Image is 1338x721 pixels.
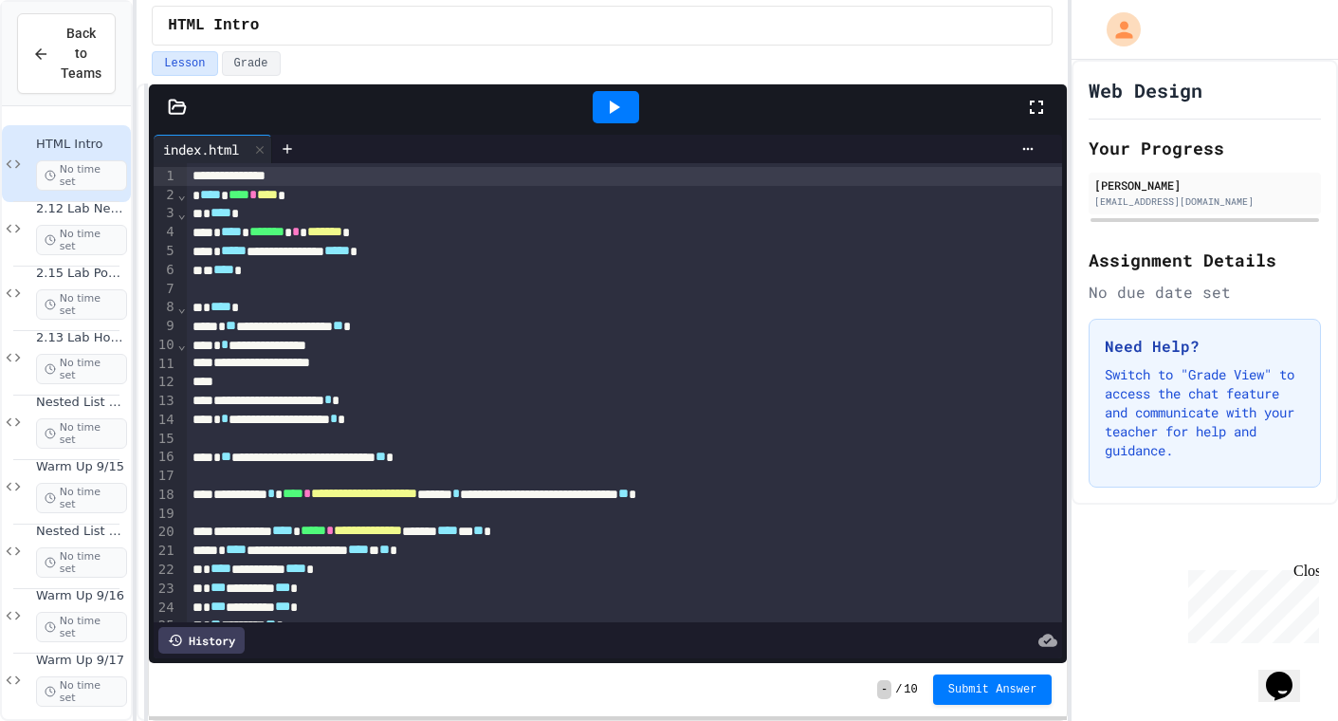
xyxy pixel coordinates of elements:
[177,187,187,202] span: Fold line
[36,653,127,669] span: Warm Up 9/17
[36,289,127,320] span: No time set
[948,682,1037,697] span: Submit Answer
[36,354,127,384] span: No time set
[154,561,177,580] div: 22
[36,612,127,642] span: No time set
[154,411,177,430] div: 14
[154,204,177,223] div: 3
[154,486,177,505] div: 18
[36,330,127,346] span: 2.13 Lab Hometown Webpage
[154,336,177,355] div: 10
[154,355,177,374] div: 11
[154,135,272,163] div: index.html
[36,588,127,604] span: Warm Up 9/16
[877,680,891,699] span: -
[36,524,127,540] span: Nested List Example in class
[154,392,177,411] div: 13
[154,223,177,242] div: 4
[36,395,127,411] span: Nested List Practice Grocery List
[1105,335,1305,358] h3: Need Help?
[154,430,177,449] div: 15
[895,682,902,697] span: /
[154,617,177,636] div: 25
[36,483,127,513] span: No time set
[154,298,177,317] div: 8
[154,448,177,467] div: 16
[154,280,177,299] div: 7
[1105,365,1305,460] p: Switch to "Grade View" to access the chat feature and communicate with your teacher for help and ...
[154,373,177,392] div: 12
[36,418,127,449] span: No time set
[1094,176,1315,194] div: [PERSON_NAME]
[1181,563,1319,643] iframe: chat widget
[154,317,177,336] div: 9
[36,676,127,707] span: No time set
[154,580,177,599] div: 23
[933,675,1053,705] button: Submit Answer
[1089,247,1321,273] h2: Assignment Details
[1089,281,1321,304] div: No due date set
[154,505,177,524] div: 19
[158,627,245,654] div: History
[222,51,281,76] button: Grade
[36,459,127,475] span: Warm Up 9/15
[36,225,127,255] span: No time set
[1089,77,1202,103] h1: Web Design
[61,24,101,83] span: Back to Teams
[154,523,177,542] div: 20
[154,542,177,561] div: 21
[154,261,177,280] div: 6
[154,467,177,486] div: 17
[17,13,116,94] button: Back to Teams
[154,599,177,618] div: 24
[154,139,248,159] div: index.html
[8,8,131,120] div: Chat with us now!Close
[36,137,127,153] span: HTML Intro
[36,266,127,282] span: 2.15 Lab Poem
[154,186,177,205] div: 2
[152,51,217,76] button: Lesson
[36,160,127,191] span: No time set
[1094,194,1315,209] div: [EMAIL_ADDRESS][DOMAIN_NAME]
[1258,645,1319,702] iframe: chat widget
[904,682,917,697] span: 10
[36,201,127,217] span: 2.12 Lab News Article
[36,547,127,578] span: No time set
[177,300,187,315] span: Fold line
[154,242,177,261] div: 5
[154,167,177,186] div: 1
[1089,135,1321,161] h2: Your Progress
[177,337,187,352] span: Fold line
[177,206,187,221] span: Fold line
[168,14,259,37] span: HTML Intro
[1087,8,1146,51] div: My Account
